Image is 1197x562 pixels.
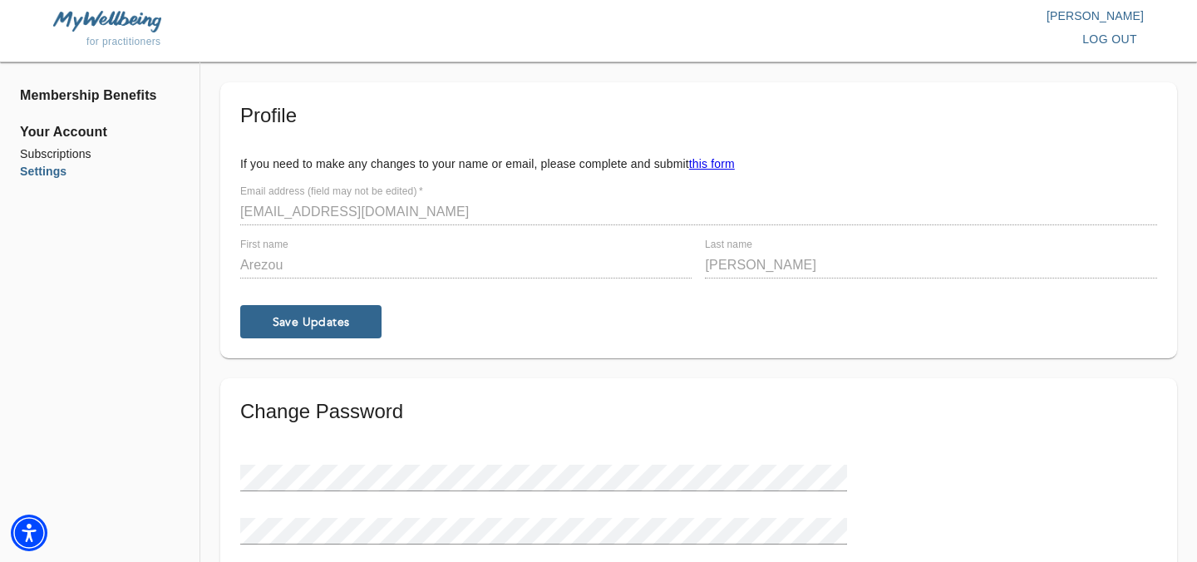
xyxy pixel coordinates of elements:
[247,314,375,330] span: Save Updates
[240,398,1157,425] h5: Change Password
[86,36,161,47] span: for practitioners
[705,240,752,250] label: Last name
[1082,29,1137,50] span: log out
[689,157,735,170] a: this form
[240,240,288,250] label: First name
[240,305,382,338] button: Save Updates
[240,102,1157,129] h5: Profile
[240,155,1157,172] p: If you need to make any changes to your name or email, please complete and submit
[1076,24,1144,55] button: log out
[240,187,423,197] label: Email address (field may not be edited)
[20,145,180,163] a: Subscriptions
[53,11,161,32] img: MyWellbeing
[20,122,180,142] span: Your Account
[20,163,180,180] a: Settings
[598,7,1144,24] p: [PERSON_NAME]
[20,86,180,106] a: Membership Benefits
[11,515,47,551] div: Accessibility Menu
